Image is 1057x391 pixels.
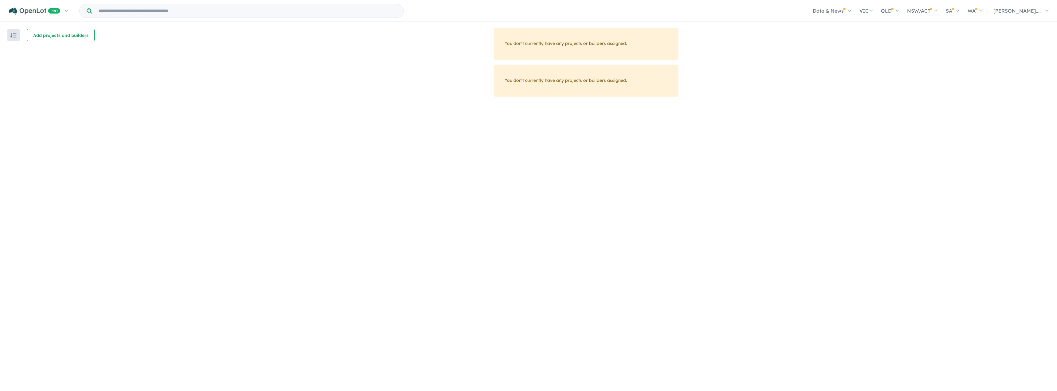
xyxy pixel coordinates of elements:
[27,29,95,41] button: Add projects and builders
[93,4,402,18] input: Try estate name, suburb, builder or developer
[494,28,678,60] div: You don't currently have any projects or builders assigned.
[993,8,1041,14] span: [PERSON_NAME]....
[9,7,60,15] img: Openlot PRO Logo White
[10,33,17,38] img: sort.svg
[494,65,678,97] div: You don't currently have any projects or builders assigned.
